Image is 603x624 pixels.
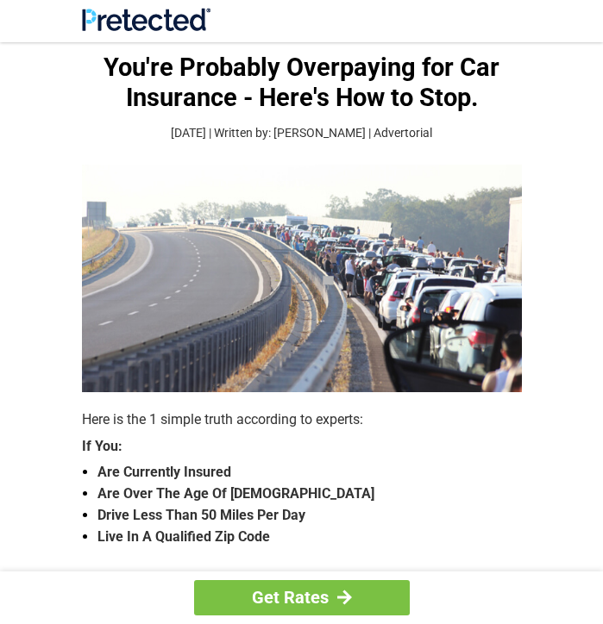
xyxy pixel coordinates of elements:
[82,124,522,143] p: [DATE] | Written by: [PERSON_NAME] | Advertorial
[82,409,522,431] p: Here is the 1 simple truth according to experts:
[82,440,522,453] strong: If You:
[82,53,522,114] h1: You're Probably Overpaying for Car Insurance - Here's How to Stop.
[97,462,522,484] strong: Are Currently Insured
[82,18,210,34] a: Site Logo
[194,580,410,615] a: Get Rates
[97,484,522,505] strong: Are Over The Age Of [DEMOGRAPHIC_DATA]
[97,527,522,548] strong: Live In A Qualified Zip Code
[97,505,522,527] strong: Drive Less Than 50 Miles Per Day
[82,8,210,31] img: Site Logo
